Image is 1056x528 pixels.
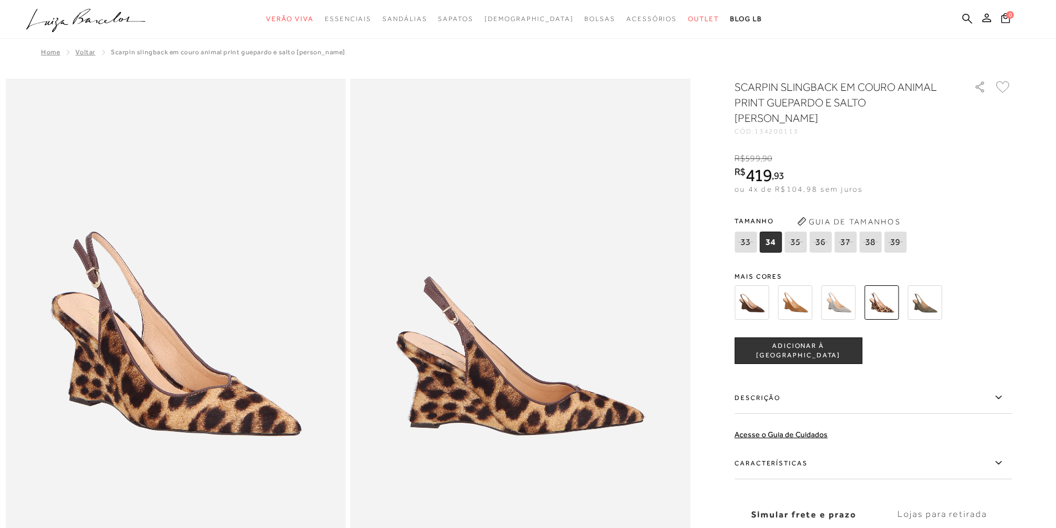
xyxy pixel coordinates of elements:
[41,48,60,56] a: Home
[734,213,909,229] span: Tamanho
[382,9,427,29] a: noSubCategoriesText
[759,232,782,253] span: 34
[774,170,784,181] span: 93
[584,9,615,29] a: noSubCategoriesText
[734,153,745,163] i: R$
[325,15,371,23] span: Essenciais
[688,15,719,23] span: Outlet
[746,165,772,185] span: 419
[484,9,574,29] a: noSubCategoriesText
[907,285,942,320] img: SCARPIN SLINGBACK EM COURO VERDE TOMILHO E SALTO ANABELA
[438,9,473,29] a: noSubCategoriesText
[626,15,677,23] span: Acessórios
[382,15,427,23] span: Sandálias
[734,232,757,253] span: 33
[821,285,855,320] img: SCARPIN SLINGBACK EM CAMURÇA CINZA E SALTO ANABELA
[730,9,762,29] a: BLOG LB
[998,12,1013,27] button: 0
[734,337,862,364] button: ADICIONAR À [GEOGRAPHIC_DATA]
[584,15,615,23] span: Bolsas
[761,153,773,163] i: ,
[734,273,1012,280] span: Mais cores
[778,285,812,320] img: SCARPIN SLINGBACK EM CAMURÇA CARAMELO E SALTO ANABELA
[266,15,314,23] span: Verão Viva
[734,128,956,135] div: CÓD:
[484,15,574,23] span: [DEMOGRAPHIC_DATA]
[859,232,881,253] span: 38
[266,9,314,29] a: noSubCategoriesText
[325,9,371,29] a: noSubCategoriesText
[438,15,473,23] span: Sapatos
[734,382,1012,414] label: Descrição
[730,15,762,23] span: BLOG LB
[734,285,769,320] img: SCARPIN SLINGBACK EM CAMURÇA CAFÉ E SALTO ANABELA
[626,9,677,29] a: noSubCategoriesText
[111,48,345,56] span: SCARPIN SLINGBACK EM COURO ANIMAL PRINT GUEPARDO E SALTO [PERSON_NAME]
[688,9,719,29] a: noSubCategoriesText
[734,447,1012,479] label: Características
[772,171,784,181] i: ,
[834,232,856,253] span: 37
[734,79,942,126] h1: SCARPIN SLINGBACK EM COURO ANIMAL PRINT GUEPARDO E SALTO [PERSON_NAME]
[1006,11,1014,19] span: 0
[884,232,906,253] span: 39
[809,232,831,253] span: 36
[75,48,95,56] a: Voltar
[734,167,746,177] i: R$
[864,285,899,320] img: SCARPIN SLINGBACK EM COURO ANIMAL PRINT GUEPARDO E SALTO ANABELA
[734,430,828,439] a: Acesse o Guia de Cuidados
[784,232,807,253] span: 35
[735,341,861,361] span: ADICIONAR À [GEOGRAPHIC_DATA]
[745,153,760,163] span: 599
[734,184,863,193] span: ou 4x de R$104,98 sem juros
[793,213,904,230] button: Guia de Tamanhos
[762,153,772,163] span: 90
[754,127,799,135] span: 134200113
